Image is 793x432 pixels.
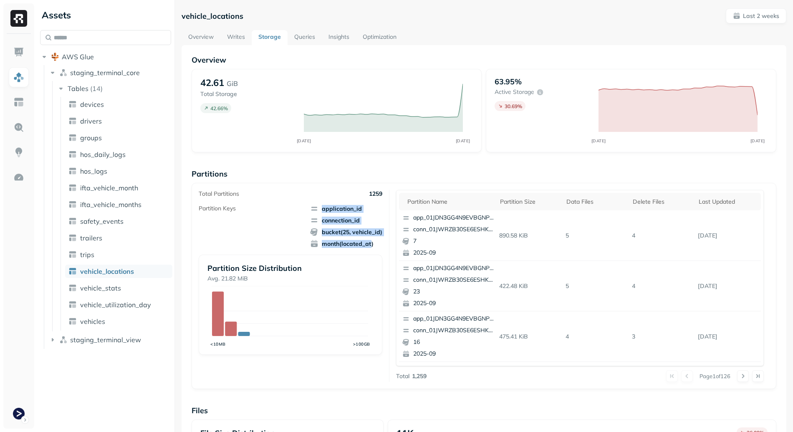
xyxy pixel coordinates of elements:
[80,134,102,142] span: groups
[562,228,629,243] p: 5
[699,198,757,206] div: Last updated
[68,217,77,225] img: table
[68,234,77,242] img: table
[200,90,296,98] p: Total Storage
[68,150,77,159] img: table
[13,122,24,133] img: Query Explorer
[695,228,761,243] p: Sep 8, 2025
[68,184,77,192] img: table
[700,372,730,380] p: Page 1 of 126
[413,264,494,273] p: app_01JDN3GG4N9EVBGNPTA9PXZ02J
[695,329,761,344] p: Sep 8, 2025
[51,53,59,61] img: root
[413,249,494,257] p: 2025-09
[48,333,172,346] button: staging_terminal_view
[70,68,140,77] span: staging_terminal_core
[505,103,522,109] p: 30.69 %
[496,228,562,243] p: 890.58 KiB
[80,301,151,309] span: vehicle_utilization_day
[495,77,522,86] p: 63.95%
[68,317,77,326] img: table
[80,284,121,292] span: vehicle_stats
[80,184,138,192] span: ifta_vehicle_month
[413,350,494,358] p: 2025-09
[65,98,172,111] a: devices
[68,117,77,125] img: table
[65,231,172,245] a: trailers
[562,329,629,344] p: 4
[695,279,761,293] p: Sep 8, 2025
[65,281,172,295] a: vehicle_stats
[59,68,68,77] img: namespace
[310,240,382,248] span: month(located_at)
[80,117,102,125] span: drivers
[353,341,370,347] tspan: >100GB
[90,84,103,93] p: ( 14 )
[10,10,27,27] img: Ryft
[80,167,107,175] span: hos_logs
[48,66,172,79] button: staging_terminal_core
[62,53,94,61] span: AWS Glue
[65,181,172,195] a: ifta_vehicle_month
[591,138,606,144] tspan: [DATE]
[65,114,172,128] a: drivers
[412,372,427,380] p: 1,259
[13,147,24,158] img: Insights
[210,105,228,111] p: 42.66 %
[80,100,104,109] span: devices
[40,8,171,22] div: Assets
[633,198,691,206] div: Delete Files
[413,299,494,308] p: 2025-09
[399,261,498,311] button: app_01JDN3GG4N9EVBGNPTA9PXZ02Jconn_01JWRZB30SE6ESHKQ0XBZR7FDB232025-09
[562,279,629,293] p: 5
[396,372,409,380] p: Total
[399,210,498,260] button: app_01JDN3GG4N9EVBGNPTA9PXZ02Jconn_01JWRZB30SE6ESHKQ0XBZR7FDB72025-09
[200,77,224,88] p: 42.61
[356,30,403,45] a: Optimization
[413,225,494,234] p: conn_01JWRZB30SE6ESHKQ0XBZR7FDB
[182,11,243,21] p: vehicle_locations
[65,315,172,328] a: vehicles
[68,301,77,309] img: table
[57,82,172,95] button: Tables(14)
[413,288,494,296] p: 23
[413,214,494,222] p: app_01JDN3GG4N9EVBGNPTA9PXZ02J
[13,47,24,58] img: Dashboard
[13,172,24,183] img: Optimization
[65,215,172,228] a: safety_events
[310,205,382,213] span: application_id
[80,150,126,159] span: hos_daily_logs
[65,248,172,261] a: trips
[68,84,88,93] span: Tables
[310,216,382,225] span: connection_id
[743,12,779,20] p: Last 2 weeks
[65,298,172,311] a: vehicle_utilization_day
[68,100,77,109] img: table
[726,8,786,23] button: Last 2 weeks
[40,50,171,63] button: AWS Glue
[496,279,562,293] p: 422.48 KiB
[629,228,695,243] p: 4
[68,167,77,175] img: table
[413,276,494,284] p: conn_01JWRZB30SE6ESHKQ0XBZR7FDB
[80,234,102,242] span: trailers
[13,97,24,108] img: Asset Explorer
[500,198,558,206] div: Partition size
[207,263,374,273] p: Partition Size Distribution
[65,148,172,161] a: hos_daily_logs
[407,198,492,206] div: Partition name
[65,164,172,178] a: hos_logs
[210,341,226,347] tspan: <10MB
[80,217,124,225] span: safety_events
[399,362,498,412] button: app_01JDN3GG4N9EVBGNPTA9PXZ02Jconn_01JXX0JYQ07NAP34XRQKJ4ZXEV222025-09
[68,250,77,259] img: table
[199,190,239,198] p: Total Partitions
[199,205,236,212] p: Partition Keys
[288,30,322,45] a: Queries
[566,198,624,206] div: Data Files
[413,315,494,323] p: app_01JDN3GG4N9EVBGNPTA9PXZ02J
[80,267,134,275] span: vehicle_locations
[65,131,172,144] a: groups
[220,30,252,45] a: Writes
[399,311,498,361] button: app_01JDN3GG4N9EVBGNPTA9PXZ02Jconn_01JWRZB30SE6ESHKQ0XBZR7FDB162025-09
